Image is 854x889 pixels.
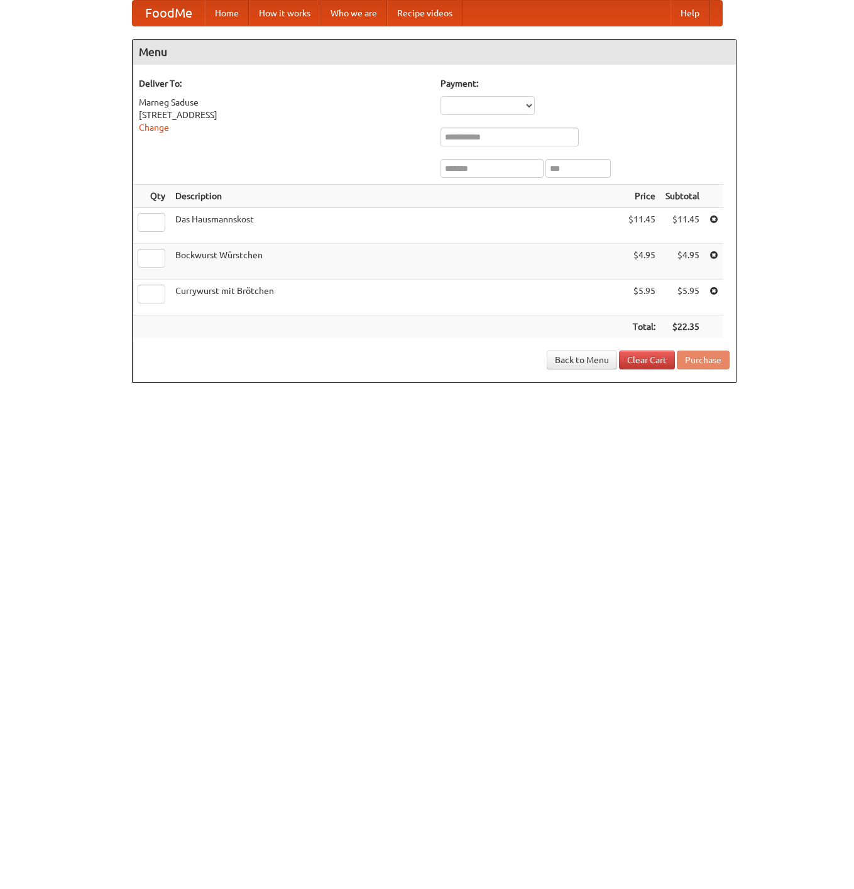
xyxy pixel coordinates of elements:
[170,244,623,280] td: Bockwurst Würstchen
[170,280,623,315] td: Currywurst mit Brötchen
[671,1,709,26] a: Help
[249,1,320,26] a: How it works
[623,280,660,315] td: $5.95
[170,208,623,244] td: Das Hausmannskost
[660,185,704,208] th: Subtotal
[547,351,617,369] a: Back to Menu
[619,351,675,369] a: Clear Cart
[133,1,205,26] a: FoodMe
[139,77,428,90] h5: Deliver To:
[320,1,387,26] a: Who we are
[205,1,249,26] a: Home
[623,315,660,339] th: Total:
[387,1,463,26] a: Recipe videos
[677,351,730,369] button: Purchase
[133,40,736,65] h4: Menu
[660,280,704,315] td: $5.95
[623,244,660,280] td: $4.95
[623,208,660,244] td: $11.45
[623,185,660,208] th: Price
[441,77,730,90] h5: Payment:
[660,244,704,280] td: $4.95
[170,185,623,208] th: Description
[139,96,428,109] div: Marneg Saduse
[660,315,704,339] th: $22.35
[139,109,428,121] div: [STREET_ADDRESS]
[660,208,704,244] td: $11.45
[133,185,170,208] th: Qty
[139,123,169,133] a: Change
